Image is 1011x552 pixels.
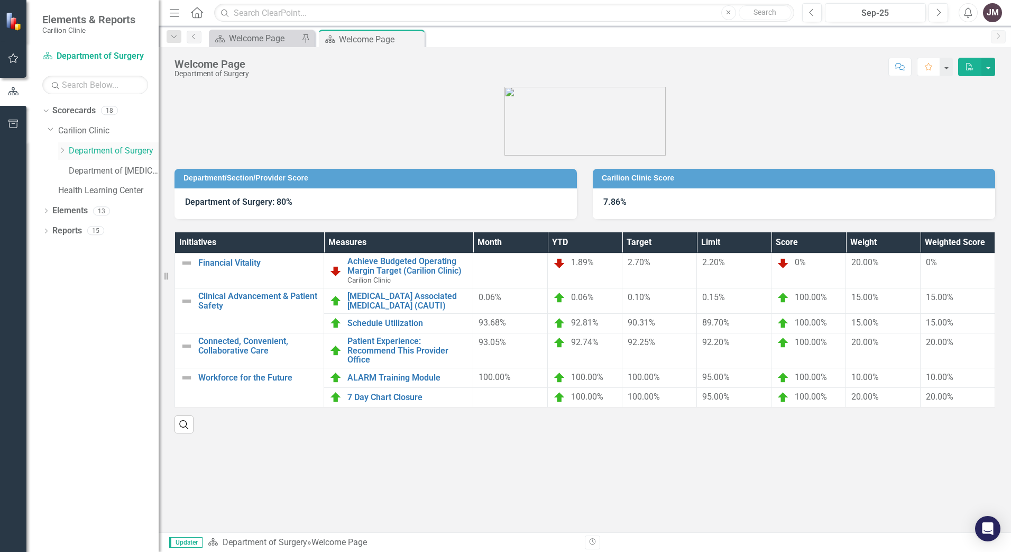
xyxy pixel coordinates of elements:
img: On Target [553,292,566,304]
span: 100.00% [571,372,603,382]
span: 20.00% [926,337,953,347]
span: 100.00% [628,392,660,402]
a: Scorecards [52,105,96,117]
input: Search ClearPoint... [214,4,794,22]
a: Elements [52,205,88,217]
img: carilion%20clinic%20logo%202.0.png [504,87,666,156]
img: Below Plan [329,265,342,277]
a: Connected, Convenient, Collaborative Care [198,337,318,355]
span: 0% [795,257,806,267]
div: 15 [87,227,104,236]
span: 90.31% [628,318,655,328]
span: 0.06% [479,292,501,302]
h3: Carilion Clinic Score [602,174,990,182]
span: 2.20% [702,257,725,267]
div: 13 [93,206,110,215]
a: 7 Day Chart Closure [347,393,467,402]
span: 100.00% [571,392,603,402]
td: Double-Click to Edit Right Click for Context Menu [324,288,473,314]
span: 0.10% [628,292,650,302]
img: On Target [777,292,789,304]
div: » [208,537,577,549]
span: Updater [169,537,203,548]
span: 95.00% [702,372,730,382]
span: 20.00% [851,257,879,267]
td: Double-Click to Edit Right Click for Context Menu [324,314,473,333]
img: Below Plan [553,257,566,269]
span: 100.00% [479,372,511,382]
span: 100.00% [795,292,827,302]
span: 95.00% [702,392,730,402]
div: Welcome Page [311,537,367,547]
div: Open Intercom Messenger [975,516,1000,541]
img: On Target [329,295,342,307]
a: Schedule Utilization [347,319,467,328]
span: 100.00% [628,372,660,382]
div: Sep-25 [829,7,922,20]
span: 15.00% [851,292,879,302]
img: On Target [329,317,342,330]
span: 15.00% [851,318,879,328]
td: Double-Click to Edit Right Click for Context Menu [175,333,324,368]
a: Achieve Budgeted Operating Margin Target (Carilion Clinic) [347,257,467,275]
img: Below Plan [777,257,789,269]
div: Welcome Page [174,58,249,70]
td: Double-Click to Edit Right Click for Context Menu [324,387,473,407]
button: Sep-25 [825,3,926,22]
span: 0.15% [702,292,725,302]
span: 20.00% [851,392,879,402]
img: On Target [329,345,342,357]
button: Search [739,5,792,20]
img: Not Defined [180,372,193,384]
img: On Target [553,391,566,404]
span: 92.25% [628,337,655,347]
div: 18 [101,106,118,115]
span: 100.00% [795,337,827,347]
a: Reports [52,225,82,237]
h3: Department/Section/Provider Score [183,174,572,182]
span: 100.00% [795,392,827,402]
img: On Target [329,372,342,384]
img: On Target [777,391,789,404]
a: [MEDICAL_DATA] Associated [MEDICAL_DATA] (CAUTI) [347,292,467,310]
img: Not Defined [180,257,193,269]
img: On Target [329,391,342,404]
a: Carilion Clinic [58,125,159,137]
span: 92.20% [702,337,730,347]
span: 92.81% [571,318,599,328]
span: Carilion Clinic [347,276,391,284]
a: Workforce for the Future [198,373,318,383]
a: Clinical Advancement & Patient Safety [198,292,318,310]
a: Department of [MEDICAL_DATA] [69,165,159,177]
img: On Target [777,337,789,349]
img: Not Defined [180,340,193,352]
td: Double-Click to Edit Right Click for Context Menu [324,368,473,387]
div: Department of Surgery [174,70,249,78]
span: 100.00% [795,372,827,382]
img: On Target [777,372,789,384]
img: On Target [553,317,566,330]
a: Financial Vitality [198,258,318,268]
span: 10.00% [926,372,953,382]
td: Double-Click to Edit Right Click for Context Menu [175,368,324,407]
span: 2.70% [628,257,650,267]
a: Patient Experience: Recommend This Provider Office [347,337,467,365]
span: 0% [926,257,937,267]
a: ALARM Training Module [347,373,467,383]
span: 20.00% [926,392,953,402]
span: 93.05% [479,337,506,347]
span: 15.00% [926,318,953,328]
span: 15.00% [926,292,953,302]
span: 92.74% [571,337,599,347]
div: Welcome Page [339,33,422,46]
span: 100.00% [795,318,827,328]
img: On Target [553,372,566,384]
input: Search Below... [42,76,148,94]
td: Double-Click to Edit Right Click for Context Menu [324,254,473,288]
td: Double-Click to Edit Right Click for Context Menu [324,333,473,368]
span: 0.06% [571,292,594,302]
img: Not Defined [180,295,193,307]
span: 93.68% [479,318,506,328]
img: On Target [553,337,566,349]
span: Search [753,8,776,16]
